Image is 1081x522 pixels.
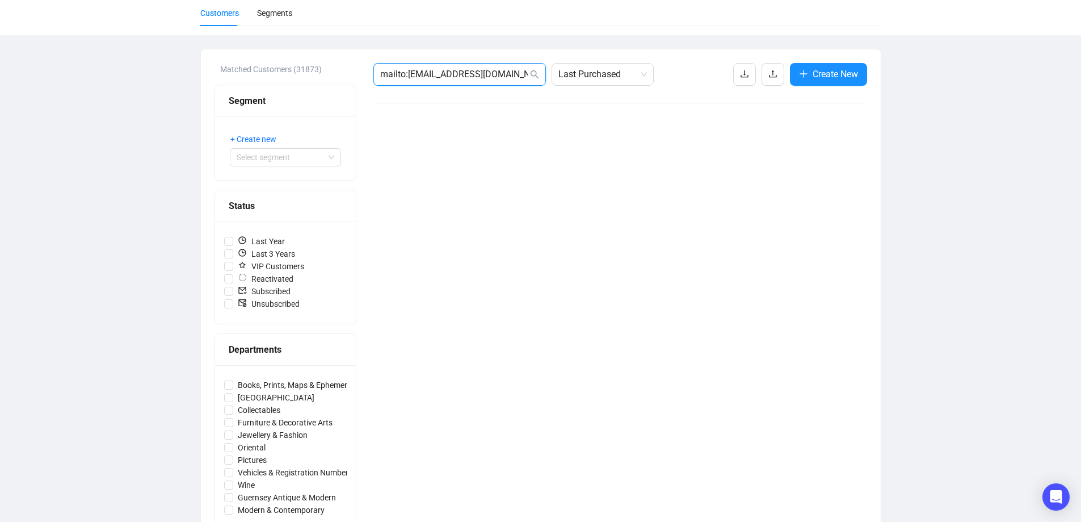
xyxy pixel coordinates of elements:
[229,343,342,357] div: Departments
[230,130,285,148] button: + Create new
[558,64,647,85] span: Last Purchased
[233,404,285,416] span: Collectables
[233,273,298,285] span: Reactivated
[233,298,304,310] span: Unsubscribed
[233,379,356,391] span: Books, Prints, Maps & Ephemera
[233,235,289,248] span: Last Year
[740,69,749,78] span: download
[233,248,300,260] span: Last 3 Years
[233,260,309,273] span: VIP Customers
[790,63,867,86] button: Create New
[768,69,777,78] span: upload
[233,416,337,429] span: Furniture & Decorative Arts
[233,466,357,479] span: Vehicles & Registration Numbers
[530,70,539,79] span: search
[229,94,342,108] div: Segment
[233,441,270,454] span: Oriental
[799,69,808,78] span: plus
[233,479,259,491] span: Wine
[233,429,312,441] span: Jewellery & Fashion
[200,7,239,19] div: Customers
[233,285,295,298] span: Subscribed
[813,67,858,81] span: Create New
[230,133,276,145] span: + Create new
[380,68,528,81] input: Search Customer...
[220,63,356,76] div: Matched Customers (31873)
[233,491,340,504] span: Guernsey Antique & Modern
[233,454,271,466] span: Pictures
[1042,483,1070,511] div: Open Intercom Messenger
[233,391,319,404] span: [GEOGRAPHIC_DATA]
[233,504,329,516] span: Modern & Contemporary
[229,199,342,213] div: Status
[257,7,292,19] div: Segments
